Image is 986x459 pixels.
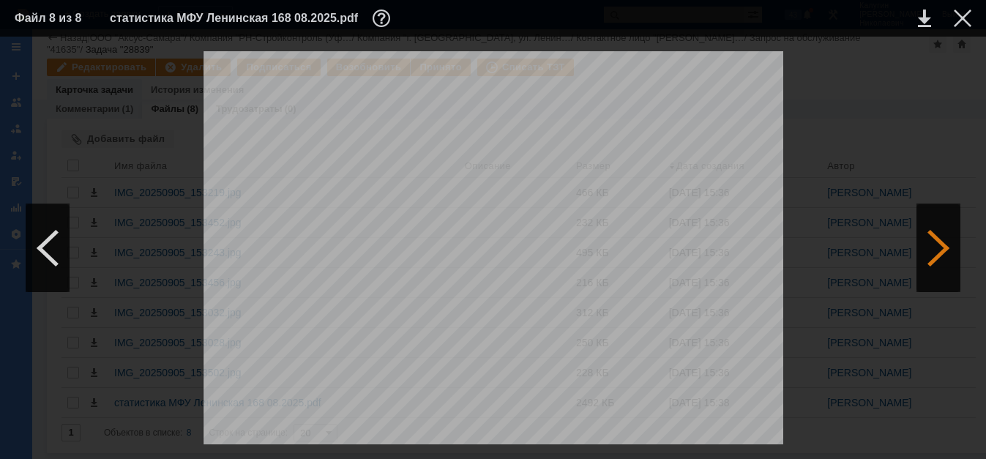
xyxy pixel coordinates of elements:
[15,12,88,24] div: Файл 8 из 8
[373,10,395,27] div: Дополнительная информация о файле (F11)
[918,10,931,27] div: Скачать файл
[110,10,395,27] div: статистика МФУ Ленинская 168 08.2025.pdf
[954,10,971,27] div: Закрыть окно (Esc)
[26,204,70,292] div: Предыдущий файл
[916,204,960,292] div: Следующий файл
